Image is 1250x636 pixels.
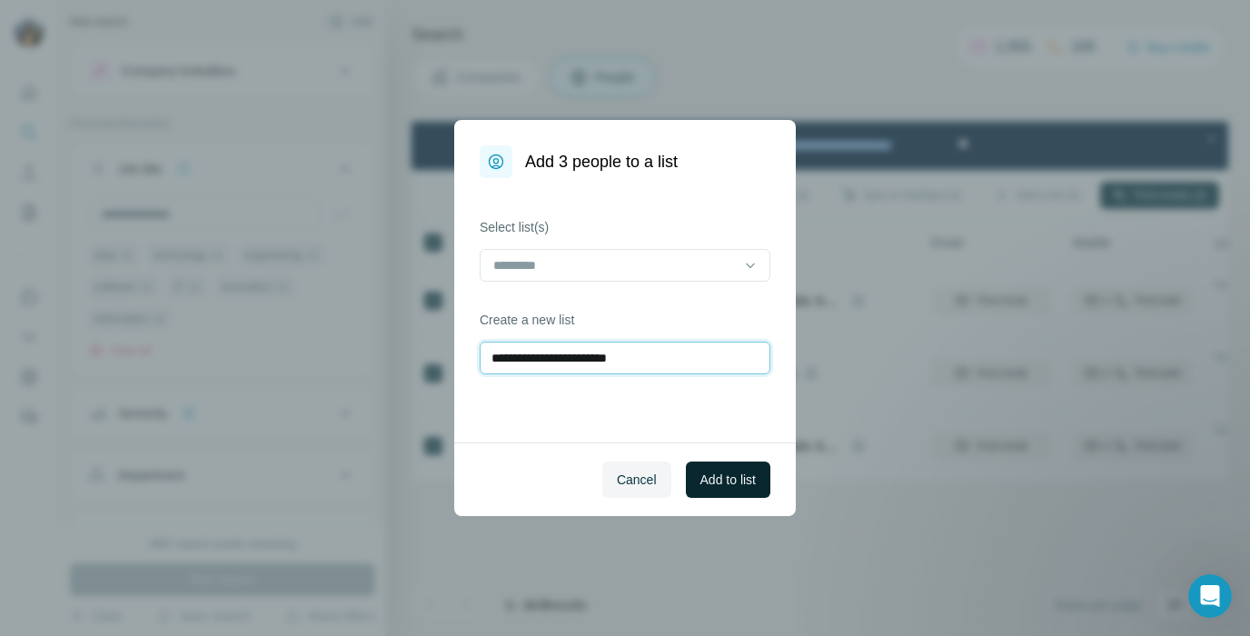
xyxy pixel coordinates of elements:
button: Cancel [602,462,671,498]
label: Create a new list [480,311,770,329]
span: Cancel [617,471,657,489]
iframe: Intercom live chat [1188,574,1232,618]
label: Select list(s) [480,218,770,236]
div: Close Step [790,7,809,25]
div: Watch our October Product update [282,4,531,44]
h1: Add 3 people to a list [525,149,678,174]
span: Add to list [700,471,756,489]
button: Add to list [686,462,770,498]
